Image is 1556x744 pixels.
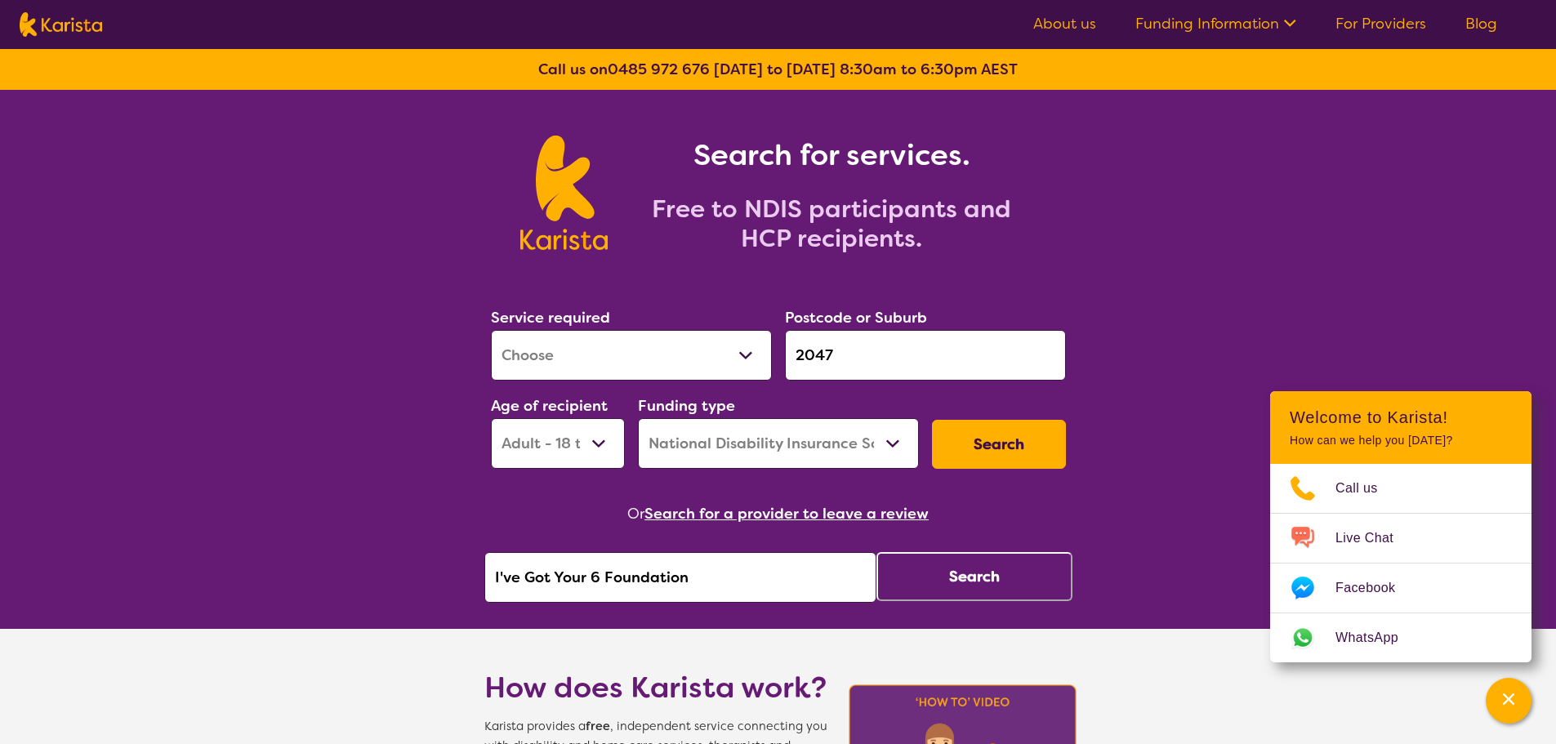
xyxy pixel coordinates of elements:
[627,136,1036,175] h1: Search for services.
[1270,464,1531,662] ul: Choose channel
[1335,14,1426,33] a: For Providers
[1335,626,1418,650] span: WhatsApp
[538,60,1018,79] b: Call us on [DATE] to [DATE] 8:30am to 6:30pm AEST
[1135,14,1296,33] a: Funding Information
[1033,14,1096,33] a: About us
[484,552,876,603] input: Type provider name here
[491,396,608,416] label: Age of recipient
[627,194,1036,253] h2: Free to NDIS participants and HCP recipients.
[1270,613,1531,662] a: Web link opens in a new tab.
[1486,678,1531,724] button: Channel Menu
[1290,408,1512,427] h2: Welcome to Karista!
[785,330,1066,381] input: Type
[20,12,102,37] img: Karista logo
[1335,576,1415,600] span: Facebook
[484,668,827,707] h1: How does Karista work?
[1335,476,1398,501] span: Call us
[627,501,644,526] span: Or
[785,308,927,327] label: Postcode or Suburb
[1335,526,1413,550] span: Live Chat
[638,396,735,416] label: Funding type
[586,719,610,734] b: free
[520,136,608,250] img: Karista logo
[932,420,1066,469] button: Search
[876,552,1072,601] button: Search
[608,60,710,79] a: 0485 972 676
[1290,434,1512,448] p: How can we help you [DATE]?
[491,308,610,327] label: Service required
[1270,391,1531,662] div: Channel Menu
[644,501,929,526] button: Search for a provider to leave a review
[1465,14,1497,33] a: Blog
